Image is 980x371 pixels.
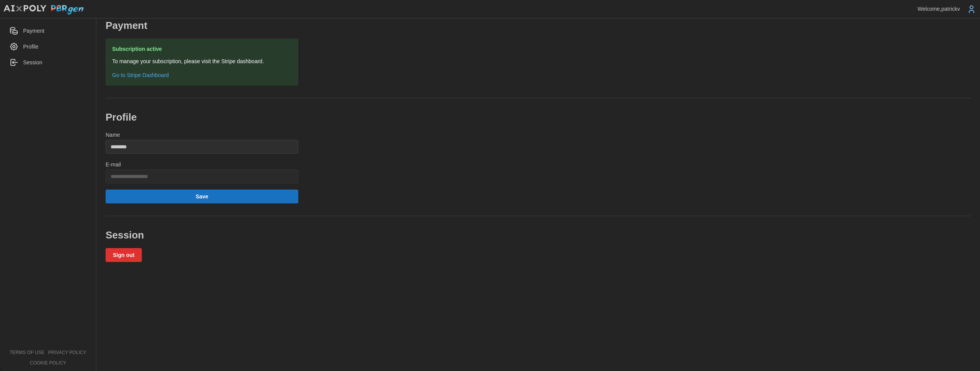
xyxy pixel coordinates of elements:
span: Subscription active [112,45,162,54]
span: Session [23,59,42,65]
span: Save [196,190,208,203]
a: Payment [5,23,91,39]
img: AIxPoly PBRgen [3,5,84,15]
button: Sign out [106,248,142,262]
a: Session [5,55,91,71]
a: privacy policy [48,349,86,356]
p: Welcome, patrickv [918,5,960,13]
label: Name [106,131,120,139]
a: Go to Stripe Dashboard [112,71,292,79]
span: Profile [23,44,39,50]
span: Payment [23,28,44,34]
h2: Profile [106,111,298,124]
a: terms of use [10,349,44,356]
a: Profile [5,39,91,55]
button: Save [106,190,298,203]
span: Sign out [113,248,134,262]
label: E-mail [106,161,121,169]
a: cookie policy [30,360,66,366]
h2: Payment [106,19,298,32]
h2: Session [106,228,298,242]
p: To manage your subscription, please visit the Stripe dashboard. [112,57,292,65]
